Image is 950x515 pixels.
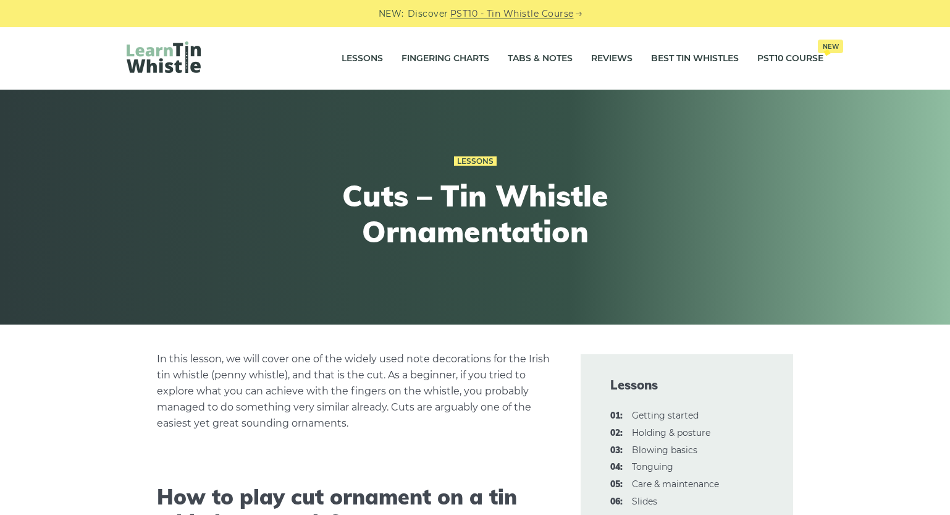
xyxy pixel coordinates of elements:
[757,43,823,74] a: PST10 CourseNew
[454,156,497,166] a: Lessons
[651,43,739,74] a: Best Tin Whistles
[610,377,763,394] span: Lessons
[342,43,383,74] a: Lessons
[632,427,710,438] a: 02:Holding & posture
[610,426,623,441] span: 02:
[632,479,719,490] a: 05:Care & maintenance
[508,43,573,74] a: Tabs & Notes
[632,496,657,507] a: 06:Slides
[610,409,623,423] span: 01:
[248,178,702,249] h1: Cuts – Tin Whistle Ornamentation
[127,41,201,73] img: LearnTinWhistle.com
[401,43,489,74] a: Fingering Charts
[157,351,551,432] p: In this lesson, we will cover one of the widely used note decorations for the Irish tin whistle (...
[610,443,623,458] span: 03:
[632,445,697,456] a: 03:Blowing basics
[632,461,673,472] a: 04:Tonguing
[632,410,699,421] a: 01:Getting started
[610,495,623,509] span: 06:
[610,477,623,492] span: 05:
[818,40,843,53] span: New
[591,43,633,74] a: Reviews
[610,460,623,475] span: 04:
